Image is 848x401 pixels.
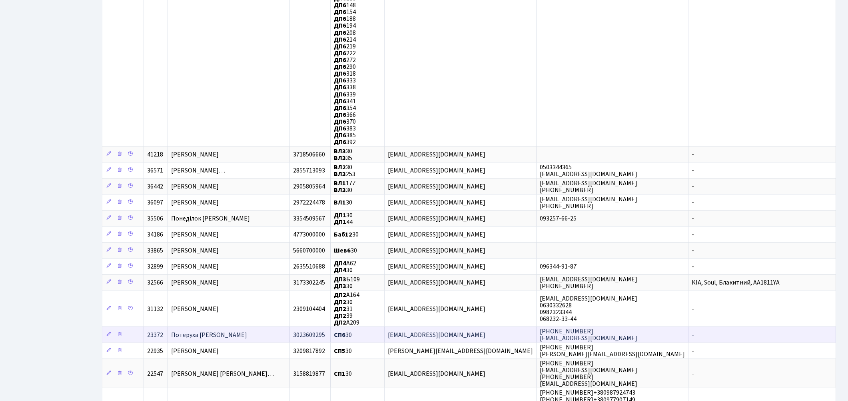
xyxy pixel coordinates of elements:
b: СП1 [334,369,345,378]
b: ДП2 [334,291,346,300]
b: ДП6 [334,138,346,146]
span: [PHONE_NUMBER] [EMAIL_ADDRESS][DOMAIN_NAME] [540,327,637,343]
b: ДП3 [334,275,346,284]
span: 3718506660 [293,150,325,159]
span: 32566 [147,278,163,287]
b: ВЛ1 [334,179,346,188]
span: - [692,182,694,191]
span: [PHONE_NUMBER] [PERSON_NAME][EMAIL_ADDRESS][DOMAIN_NAME] [540,343,685,359]
span: [EMAIL_ADDRESS][DOMAIN_NAME] [388,278,485,287]
span: [EMAIL_ADDRESS][DOMAIN_NAME] [388,214,485,223]
span: 36571 [147,166,163,175]
b: ДП6 [334,8,346,16]
b: ДП6 [334,42,346,51]
span: 3354509567 [293,214,325,223]
span: [EMAIL_ADDRESS][DOMAIN_NAME] 0630332628 0982323344 068232-33-44 [540,294,637,323]
span: 34186 [147,230,163,239]
b: ВЛ3 [334,154,346,162]
span: 096344-91-87 [540,262,577,271]
span: [EMAIL_ADDRESS][DOMAIN_NAME] [388,166,485,175]
span: 3158819877 [293,369,325,378]
span: 30 [334,369,352,378]
b: ВЛ3 [334,170,346,178]
span: 22547 [147,369,163,378]
span: 2905805964 [293,182,325,191]
span: 23372 [147,331,163,339]
span: 30 [334,246,357,255]
b: ДП2 [334,298,346,307]
span: Б109 30 [334,275,360,291]
b: ДП6 [334,110,346,119]
span: 30 44 [334,211,353,227]
b: ДП6 [334,49,346,58]
span: [EMAIL_ADDRESS][DOMAIN_NAME] [388,305,485,313]
b: ДП6 [334,97,346,106]
span: 093257-66-25 [540,214,577,223]
span: [PERSON_NAME] [171,262,219,271]
b: ДП6 [334,124,346,133]
span: [EMAIL_ADDRESS][DOMAIN_NAME] [PHONE_NUMBER] [540,179,637,194]
b: ДП4 [334,266,346,275]
span: [EMAIL_ADDRESS][DOMAIN_NAME] [388,246,485,255]
span: [PERSON_NAME] [171,182,219,191]
b: ДП4 [334,259,346,268]
span: [PHONE_NUMBER] [EMAIL_ADDRESS][DOMAIN_NAME] [PHONE_NUMBER] [EMAIL_ADDRESS][DOMAIN_NAME] [540,359,637,388]
span: Потеруха [PERSON_NAME] [171,331,247,339]
b: ДП6 [334,104,346,112]
span: 2855713093 [293,166,325,175]
span: [PERSON_NAME] [171,246,219,255]
span: - [692,150,694,159]
b: ВЛ1 [334,198,346,207]
span: [PERSON_NAME] [171,150,219,159]
span: [EMAIL_ADDRESS][DOMAIN_NAME] [388,150,485,159]
span: [EMAIL_ADDRESS][DOMAIN_NAME] [PHONE_NUMBER] [540,195,637,211]
span: 2635510688 [293,262,325,271]
b: ДП6 [334,90,346,99]
b: ДП1 [334,218,346,227]
b: ДП2 [334,311,346,320]
span: 30 253 [334,163,355,178]
span: 3023609295 [293,331,325,339]
b: ДП1 [334,211,346,220]
span: А62 30 [334,259,356,275]
span: [EMAIL_ADDRESS][DOMAIN_NAME] [388,182,485,191]
b: Баб12 [334,230,352,239]
span: 30 [334,331,352,339]
span: 0503344365 [EMAIL_ADDRESS][DOMAIN_NAME] [540,163,637,178]
span: 2309104404 [293,305,325,313]
span: 22935 [147,347,163,355]
b: ДП6 [334,69,346,78]
span: [PERSON_NAME] [171,347,219,355]
span: 5660700000 [293,246,325,255]
b: Шев6 [334,246,351,255]
b: СП5 [334,347,345,355]
span: 3173302245 [293,278,325,287]
b: ДП6 [334,62,346,71]
b: ДП6 [334,14,346,23]
span: [EMAIL_ADDRESS][DOMAIN_NAME] [388,331,485,339]
b: ДП6 [334,1,346,10]
b: СП6 [334,331,345,339]
span: 36442 [147,182,163,191]
span: 177 30 [334,179,355,194]
b: ДП2 [334,305,346,313]
span: [EMAIL_ADDRESS][DOMAIN_NAME] [388,369,485,378]
b: ДП6 [334,131,346,140]
span: [EMAIL_ADDRESS][DOMAIN_NAME] [388,198,485,207]
span: [PERSON_NAME] [171,198,219,207]
span: - [692,369,694,378]
b: ВЛ3 [334,186,346,194]
b: ВЛ3 [334,147,346,156]
span: - [692,305,694,313]
span: - [692,262,694,271]
span: - [692,331,694,339]
span: 35506 [147,214,163,223]
span: [PERSON_NAME] [171,278,219,287]
span: - [692,347,694,355]
b: ДП6 [334,56,346,64]
b: ВЛ2 [334,163,346,172]
span: KIA, Soul, Блакитний, АА1811YA [692,278,780,287]
b: ДП6 [334,117,346,126]
b: ДП6 [334,22,346,30]
span: 33865 [147,246,163,255]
